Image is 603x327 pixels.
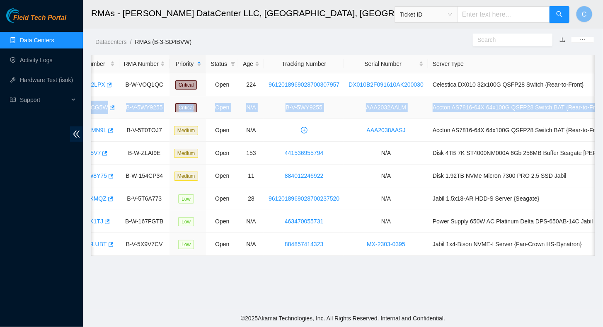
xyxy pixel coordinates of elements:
td: B-V-5T6A773 [119,187,170,210]
a: DX010B2F091610AK200030 [349,81,424,88]
td: B-W-ZLAI9E [119,142,170,165]
span: filter [229,58,237,70]
input: Search [477,35,541,44]
td: N/A [238,96,264,119]
a: B-V-5WY9255 [286,104,322,111]
span: Medium [174,149,199,158]
span: double-left [70,126,83,142]
td: B-V-5T0TOJ7 [119,119,170,142]
td: N/A [238,233,264,256]
span: Medium [174,126,199,135]
td: Open [206,233,238,256]
span: read [10,97,16,103]
td: Open [206,187,238,210]
button: download [553,33,572,46]
td: Open [206,210,238,233]
a: Datacenters [95,39,126,45]
span: C [582,9,587,19]
td: N/A [344,210,428,233]
span: Support [20,92,69,108]
span: Critical [175,103,197,112]
td: Open [206,119,238,142]
span: Status [211,59,227,68]
a: AAA2032AALM [366,104,406,111]
span: Low [178,240,194,249]
span: Critical [175,80,197,90]
a: AAA2038AASJ [367,127,406,133]
button: plus-circle [298,124,311,137]
a: RMAs (B-3-SD4BVW) [135,39,191,45]
img: Akamai Technologies [6,8,42,23]
span: ellipsis [580,37,586,43]
a: Data Centers [20,37,54,44]
th: Tracking Number [264,55,344,73]
button: search [550,6,569,23]
a: 441536955794 [285,150,323,156]
input: Enter text here... [457,6,550,23]
td: N/A [238,119,264,142]
a: 884857414323 [285,241,323,247]
span: / [130,39,131,45]
span: Field Tech Portal [13,14,66,22]
td: B-W-154CP34 [119,165,170,187]
footer: © 2025 Akamai Technologies, Inc. All Rights Reserved. Internal and Confidential. [83,310,603,327]
span: plus-circle [298,127,310,133]
td: 11 [238,165,264,187]
td: N/A [344,165,428,187]
a: download [559,36,565,43]
td: N/A [344,142,428,165]
a: 9612018969028700237520 [269,195,339,202]
a: Activity Logs [20,57,53,63]
td: N/A [344,187,428,210]
span: filter [230,61,235,66]
a: Hardware Test (isok) [20,77,73,83]
td: B-W-167FGTB [119,210,170,233]
td: 28 [238,187,264,210]
span: Low [178,194,194,203]
button: C [576,6,593,22]
td: N/A [238,210,264,233]
span: Ticket ID [400,8,452,21]
a: Akamai TechnologiesField Tech Portal [6,15,66,26]
a: 463470055731 [285,218,323,225]
td: B-V-5X9V7CV [119,233,170,256]
td: 224 [238,73,264,96]
td: Open [206,142,238,165]
td: B-V-5WY9255 [119,96,170,119]
span: search [556,11,563,19]
a: 9612018969028700307957 [269,81,339,88]
span: Medium [174,172,199,181]
td: Open [206,165,238,187]
td: Open [206,96,238,119]
a: MX-2303-0395 [367,241,405,247]
td: Open [206,73,238,96]
span: Low [178,217,194,226]
td: B-W-VOQ1QC [119,73,170,96]
a: 884012246922 [285,172,323,179]
td: 153 [238,142,264,165]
